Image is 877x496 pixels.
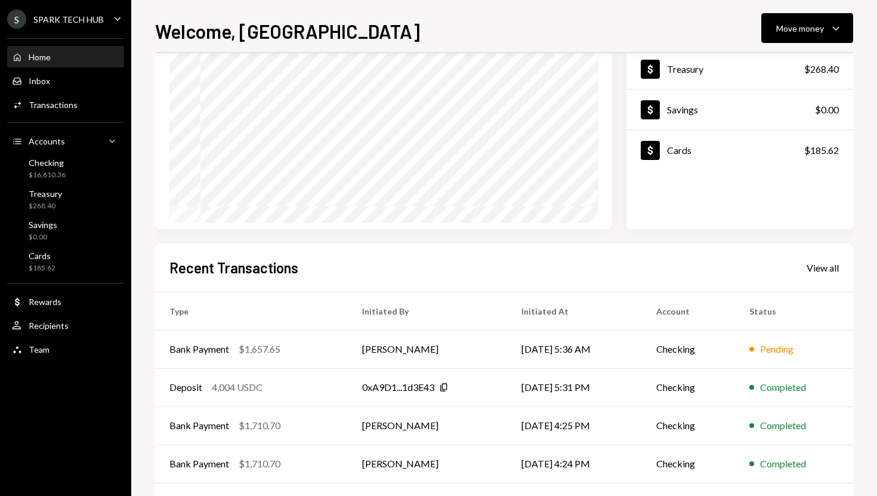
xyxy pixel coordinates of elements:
[507,406,643,445] td: [DATE] 4:25 PM
[642,368,735,406] td: Checking
[760,380,806,395] div: Completed
[667,144,691,156] div: Cards
[7,10,26,29] div: S
[29,263,55,273] div: $185.62
[507,330,643,368] td: [DATE] 5:36 AM
[642,445,735,483] td: Checking
[626,49,853,89] a: Treasury$268.40
[33,14,104,24] div: SPARK TECH HUB
[804,62,839,76] div: $268.40
[29,136,65,146] div: Accounts
[7,315,124,336] a: Recipients
[626,90,853,130] a: Savings$0.00
[29,201,62,211] div: $268.40
[7,185,124,214] a: Treasury$268.40
[348,330,507,368] td: [PERSON_NAME]
[507,292,643,330] th: Initiated At
[29,232,57,242] div: $0.00
[29,158,66,168] div: Checking
[7,216,124,245] a: Savings$0.00
[7,70,124,91] a: Inbox
[760,342,793,356] div: Pending
[29,251,55,261] div: Cards
[239,418,280,433] div: $1,710.70
[626,130,853,170] a: Cards$185.62
[815,103,839,117] div: $0.00
[507,368,643,406] td: [DATE] 5:31 PM
[642,330,735,368] td: Checking
[348,292,507,330] th: Initiated By
[7,247,124,276] a: Cards$185.62
[155,19,420,43] h1: Welcome, [GEOGRAPHIC_DATA]
[7,94,124,115] a: Transactions
[29,297,61,307] div: Rewards
[169,418,229,433] div: Bank Payment
[348,406,507,445] td: [PERSON_NAME]
[735,292,853,330] th: Status
[807,262,839,274] div: View all
[169,342,229,356] div: Bank Payment
[29,100,78,110] div: Transactions
[507,445,643,483] td: [DATE] 4:24 PM
[29,189,62,199] div: Treasury
[212,380,263,395] div: 4,004 USDC
[760,457,806,471] div: Completed
[29,321,69,331] div: Recipients
[362,380,434,395] div: 0xA9D1...1d3E43
[155,292,348,330] th: Type
[667,63,703,75] div: Treasury
[169,457,229,471] div: Bank Payment
[169,380,202,395] div: Deposit
[239,457,280,471] div: $1,710.70
[667,104,698,115] div: Savings
[807,261,839,274] a: View all
[7,338,124,360] a: Team
[239,342,280,356] div: $1,657.65
[29,220,57,230] div: Savings
[804,143,839,158] div: $185.62
[169,258,298,278] h2: Recent Transactions
[7,130,124,152] a: Accounts
[7,291,124,312] a: Rewards
[29,52,51,62] div: Home
[7,46,124,67] a: Home
[642,292,735,330] th: Account
[7,154,124,183] a: Checking$16,610.36
[29,76,50,86] div: Inbox
[776,22,824,35] div: Move money
[348,445,507,483] td: [PERSON_NAME]
[29,170,66,180] div: $16,610.36
[760,418,806,433] div: Completed
[29,344,50,355] div: Team
[761,13,853,43] button: Move money
[642,406,735,445] td: Checking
